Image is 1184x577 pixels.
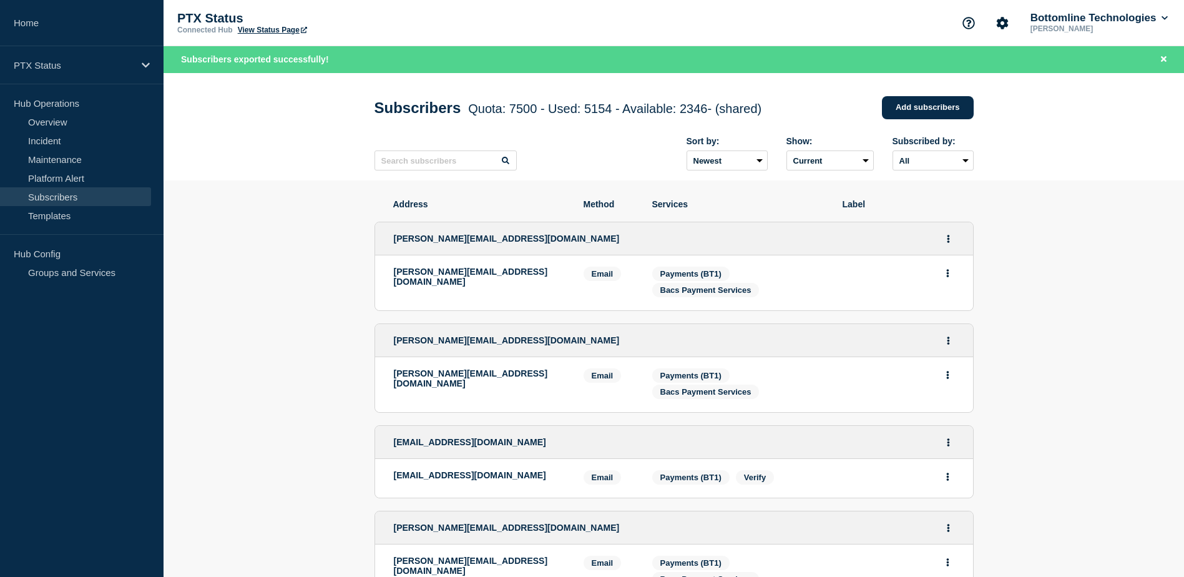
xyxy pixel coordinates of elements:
[394,368,565,388] p: [PERSON_NAME][EMAIL_ADDRESS][DOMAIN_NAME]
[374,99,762,117] h1: Subscribers
[660,473,722,482] span: Payments (BT1)
[786,136,874,146] div: Show:
[660,269,722,279] span: Payments (BT1)
[468,102,761,116] span: Quota: 7500 - Used: 5154 - Available: 2346 - (shared)
[940,553,956,572] button: Actions
[940,467,956,486] button: Actions
[1156,52,1172,67] button: Close banner
[394,335,620,345] span: [PERSON_NAME][EMAIL_ADDRESS][DOMAIN_NAME]
[940,264,956,283] button: Actions
[786,150,874,170] select: Deleted
[744,473,766,482] span: Verify
[660,285,751,295] span: Bacs Payment Services
[941,229,956,249] button: Actions
[1028,24,1158,33] p: [PERSON_NAME]
[394,267,565,287] p: [PERSON_NAME][EMAIL_ADDRESS][DOMAIN_NAME]
[660,387,751,397] span: Bacs Payment Services
[660,558,722,568] span: Payments (BT1)
[374,150,517,170] input: Search subscribers
[893,150,974,170] select: Subscribed by
[956,10,982,36] button: Support
[394,523,620,533] span: [PERSON_NAME][EMAIL_ADDRESS][DOMAIN_NAME]
[882,96,974,119] a: Add subscribers
[394,437,546,447] span: [EMAIL_ADDRESS][DOMAIN_NAME]
[238,26,307,34] a: View Status Page
[584,267,622,281] span: Email
[14,60,134,71] p: PTX Status
[940,365,956,385] button: Actions
[687,136,768,146] div: Sort by:
[652,199,824,209] span: Services
[941,433,956,452] button: Actions
[177,11,427,26] p: PTX Status
[687,150,768,170] select: Sort by
[941,331,956,350] button: Actions
[181,54,329,64] span: Subscribers exported successfully!
[393,199,565,209] span: Address
[584,368,622,383] span: Email
[584,199,634,209] span: Method
[584,556,622,570] span: Email
[843,199,955,209] span: Label
[1028,12,1170,24] button: Bottomline Technologies
[941,518,956,538] button: Actions
[177,26,233,34] p: Connected Hub
[584,470,622,485] span: Email
[660,371,722,380] span: Payments (BT1)
[394,234,620,244] span: [PERSON_NAME][EMAIL_ADDRESS][DOMAIN_NAME]
[394,470,565,480] p: [EMAIL_ADDRESS][DOMAIN_NAME]
[394,556,565,576] p: [PERSON_NAME][EMAIL_ADDRESS][DOMAIN_NAME]
[893,136,974,146] div: Subscribed by:
[989,10,1015,36] button: Account settings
